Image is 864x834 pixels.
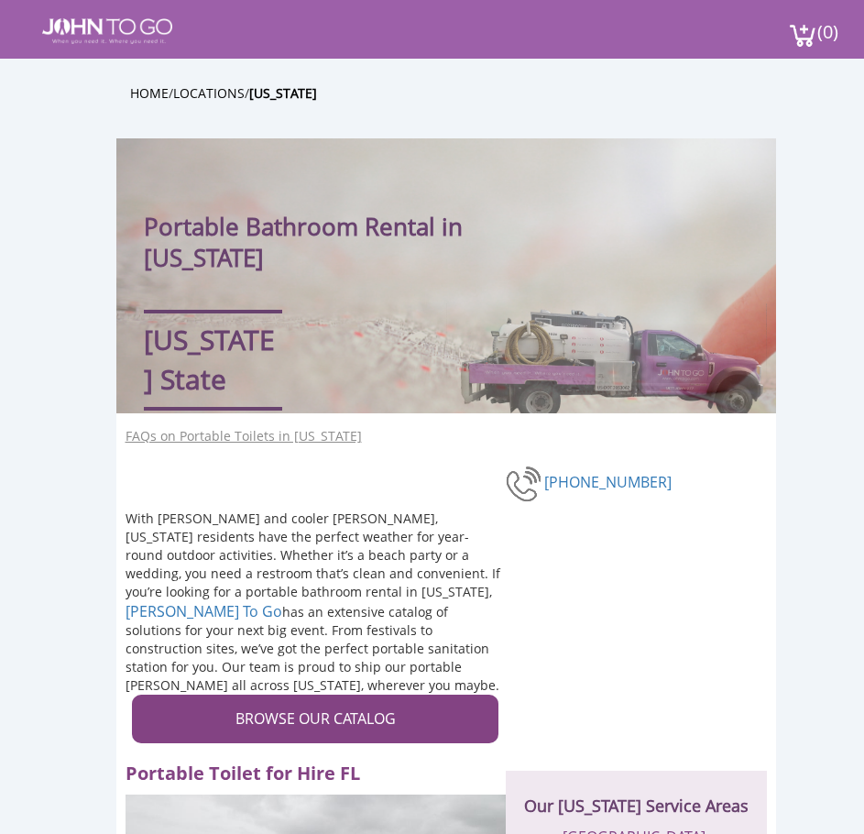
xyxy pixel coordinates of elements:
span: If you’re looking for a portable bathroom rental in [US_STATE], [126,565,500,600]
h2: Our [US_STATE] Service Areas [524,771,749,816]
h2: Portable Toilet for Hire FL [126,752,490,785]
span: has an extensive catalog of solutions for your next big event. From festivals to construction sit... [126,603,499,695]
a: BROWSE OUR CATALOG [132,695,498,743]
ul: / / [130,82,790,104]
span: With [PERSON_NAME] and cooler [PERSON_NAME], [US_STATE] residents have the perfect weather for ye... [126,510,488,582]
img: cart a [789,23,816,48]
a: [PERSON_NAME] To Go [126,601,282,621]
div: [US_STATE] State [144,310,283,411]
a: [US_STATE] [249,84,317,102]
a: Locations [173,84,245,102]
a: Home [130,84,169,102]
a: FAQs on Portable Toilets in [US_STATE] [126,427,362,445]
a: [PHONE_NUMBER] [544,471,672,491]
img: phone-number [506,464,544,504]
span: (0) [816,5,838,44]
h1: Portable Bathroom Rental in [US_STATE] [144,175,519,273]
img: JOHN to go [42,18,172,44]
img: Truck [446,303,767,414]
